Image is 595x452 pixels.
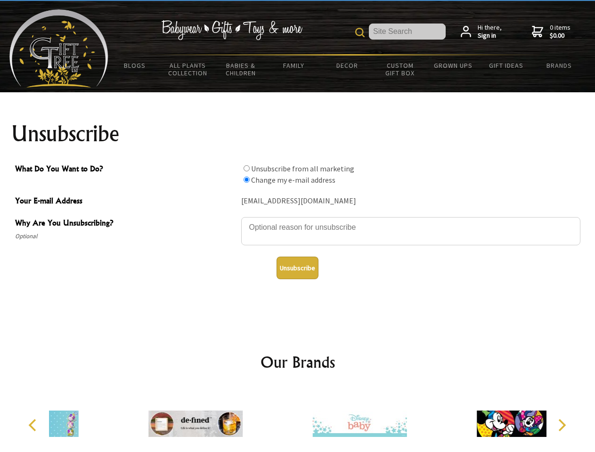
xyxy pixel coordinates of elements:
span: 0 items [550,23,571,40]
div: [EMAIL_ADDRESS][DOMAIN_NAME] [241,194,580,209]
input: What Do You Want to Do? [244,177,250,183]
span: Your E-mail Address [15,195,236,209]
a: Babies & Children [214,56,268,83]
a: Grown Ups [426,56,480,75]
textarea: Why Are You Unsubscribing? [241,217,580,245]
input: What Do You Want to Do? [244,165,250,171]
button: Previous [24,415,44,436]
button: Next [551,415,572,436]
img: Babyware - Gifts - Toys and more... [9,9,108,88]
button: Unsubscribe [277,257,318,279]
h1: Unsubscribe [11,122,584,145]
img: Babywear - Gifts - Toys & more [161,20,302,40]
a: Decor [320,56,374,75]
a: All Plants Collection [162,56,215,83]
a: 0 items$0.00 [532,24,571,40]
a: Gift Ideas [480,56,533,75]
span: Why Are You Unsubscribing? [15,217,236,231]
span: What Do You Want to Do? [15,163,236,177]
strong: $0.00 [550,32,571,40]
input: Site Search [369,24,446,40]
span: Optional [15,231,236,242]
a: Family [268,56,321,75]
img: product search [355,28,365,37]
label: Unsubscribe from all marketing [251,164,354,173]
a: BLOGS [108,56,162,75]
a: Brands [533,56,586,75]
a: Hi there,Sign in [461,24,502,40]
h2: Our Brands [19,351,577,373]
a: Custom Gift Box [374,56,427,83]
strong: Sign in [478,32,502,40]
label: Change my e-mail address [251,175,335,185]
span: Hi there, [478,24,502,40]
